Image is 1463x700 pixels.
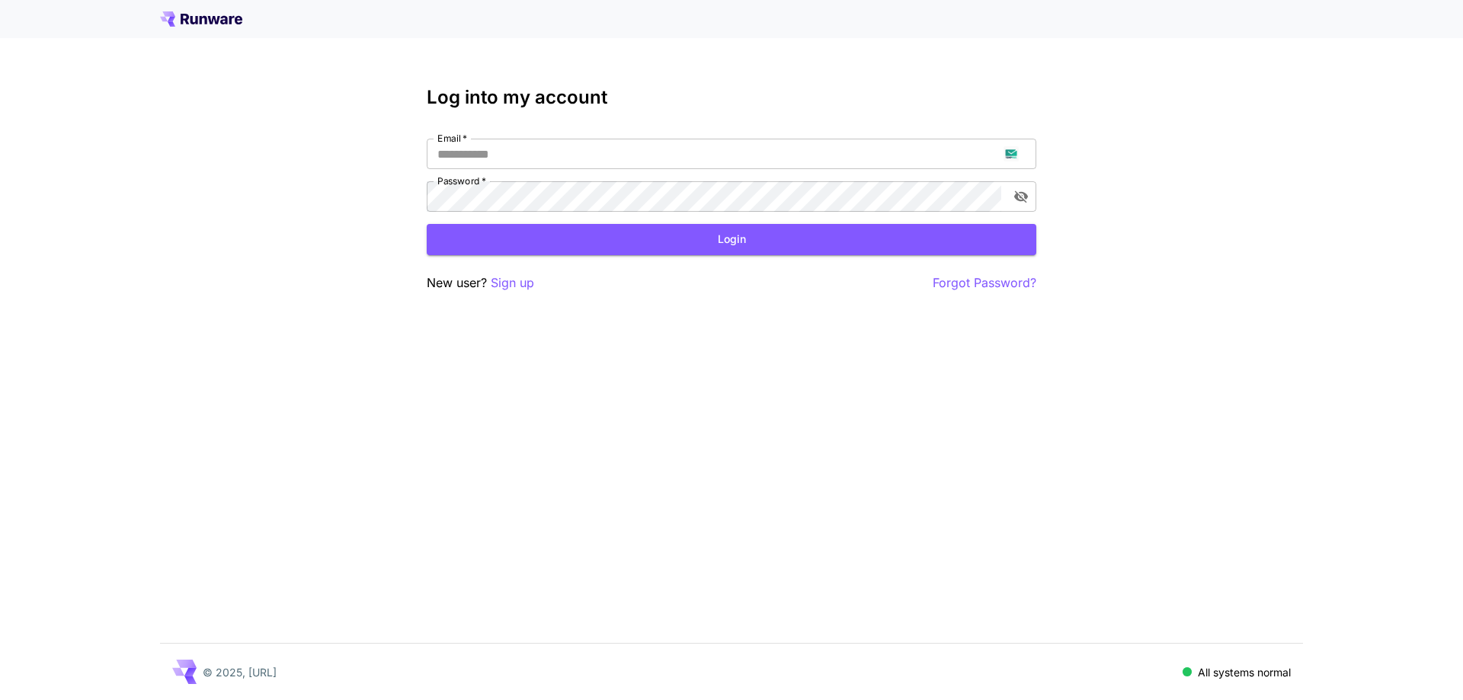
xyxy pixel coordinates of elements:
button: toggle password visibility [1007,183,1035,210]
h3: Log into my account [427,87,1036,108]
p: © 2025, [URL] [203,664,277,680]
button: Forgot Password? [933,273,1036,292]
p: All systems normal [1198,664,1291,680]
button: Login [427,224,1036,255]
label: Email [437,132,467,145]
label: Password [437,174,486,187]
button: Sign up [491,273,534,292]
p: New user? [427,273,534,292]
